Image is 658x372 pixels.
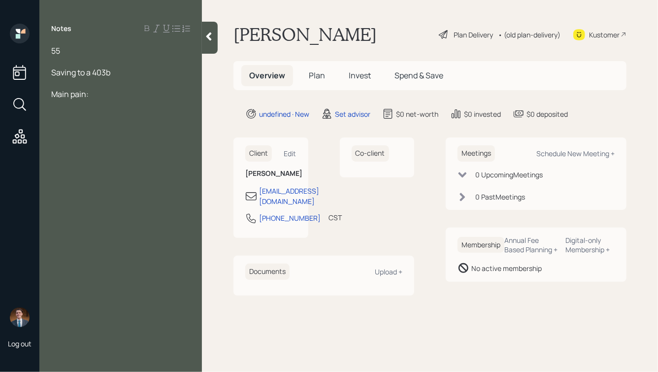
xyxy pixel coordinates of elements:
[259,186,319,206] div: [EMAIL_ADDRESS][DOMAIN_NAME]
[464,109,501,119] div: $0 invested
[51,24,71,34] label: Notes
[458,145,495,162] h6: Meetings
[526,109,568,119] div: $0 deposited
[245,264,290,280] h6: Documents
[51,45,60,56] span: 55
[329,212,342,223] div: CST
[471,263,542,273] div: No active membership
[475,192,525,202] div: 0 Past Meeting s
[396,109,438,119] div: $0 net-worth
[259,213,321,223] div: [PHONE_NUMBER]
[10,307,30,327] img: hunter_neumayer.jpg
[454,30,493,40] div: Plan Delivery
[8,339,32,348] div: Log out
[335,109,370,119] div: Set advisor
[475,169,543,180] div: 0 Upcoming Meeting s
[458,237,504,253] h6: Membership
[51,67,110,78] span: Saving to a 403b
[284,149,296,158] div: Edit
[375,267,402,276] div: Upload +
[566,236,615,254] div: Digital-only Membership +
[249,70,285,81] span: Overview
[352,145,389,162] h6: Co-client
[51,89,89,100] span: Main pain:
[504,236,558,254] div: Annual Fee Based Planning +
[498,30,560,40] div: • (old plan-delivery)
[349,70,371,81] span: Invest
[233,24,377,45] h1: [PERSON_NAME]
[589,30,620,40] div: Kustomer
[245,145,272,162] h6: Client
[309,70,325,81] span: Plan
[536,149,615,158] div: Schedule New Meeting +
[245,169,296,178] h6: [PERSON_NAME]
[395,70,443,81] span: Spend & Save
[259,109,309,119] div: undefined · New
